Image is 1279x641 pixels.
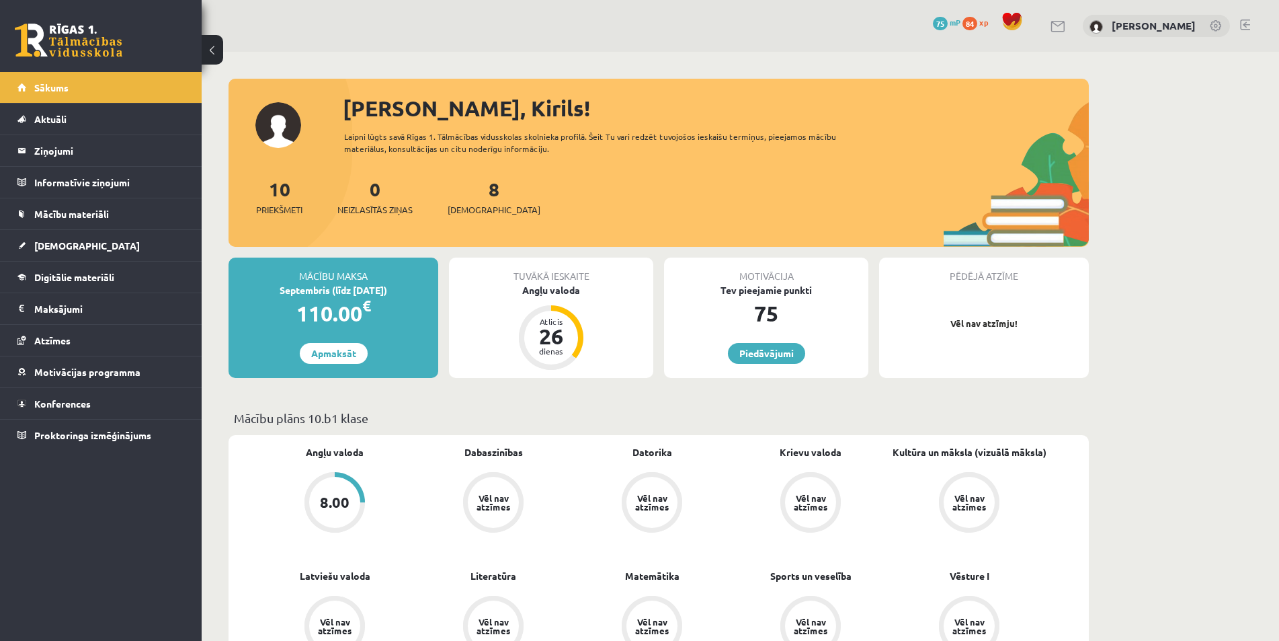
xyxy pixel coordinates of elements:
[34,113,67,125] span: Aktuāli
[34,334,71,346] span: Atzīmes
[890,472,1048,535] a: Vēl nav atzīmes
[34,208,109,220] span: Mācību materiāli
[950,494,988,511] div: Vēl nav atzīmes
[17,167,185,198] a: Informatīvie ziņojumi
[34,81,69,93] span: Sākums
[34,293,185,324] legend: Maksājumi
[300,343,368,364] a: Apmaksāt
[780,445,841,459] a: Krievu valoda
[933,17,960,28] a: 75 mP
[448,203,540,217] span: [DEMOGRAPHIC_DATA]
[17,420,185,451] a: Proktoringa izmēģinājums
[344,130,860,155] div: Laipni lūgts savā Rīgas 1. Tālmācības vidusskolas skolnieka profilā. Šeit Tu vari redzēt tuvojošo...
[1112,19,1196,32] a: [PERSON_NAME]
[470,569,516,583] a: Literatūra
[34,366,140,378] span: Motivācijas programma
[979,17,988,28] span: xp
[625,569,679,583] a: Matemātika
[950,17,960,28] span: mP
[34,239,140,252] span: [DEMOGRAPHIC_DATA]
[475,494,512,511] div: Vēl nav atzīmes
[17,230,185,261] a: [DEMOGRAPHIC_DATA]
[17,72,185,103] a: Sākums
[449,283,653,297] div: Angļu valoda
[449,258,653,283] div: Tuvākā ieskaite
[464,445,523,459] a: Dabaszinības
[1089,20,1103,34] img: Kirils Bondarevs
[893,445,1046,459] a: Kultūra un māksla (vizuālā māksla)
[17,198,185,229] a: Mācību materiāli
[933,17,948,30] span: 75
[531,326,571,347] div: 26
[229,297,438,330] div: 110.00
[343,92,1089,124] div: [PERSON_NAME], Kirils!
[34,429,151,441] span: Proktoringa izmēģinājums
[362,296,371,315] span: €
[770,569,852,583] a: Sports un veselība
[962,17,995,28] a: 84 xp
[950,617,988,635] div: Vēl nav atzīmes
[17,325,185,356] a: Atzīmes
[728,343,805,364] a: Piedāvājumi
[17,356,185,387] a: Motivācijas programma
[229,283,438,297] div: Septembris (līdz [DATE])
[34,167,185,198] legend: Informatīvie ziņojumi
[15,24,122,57] a: Rīgas 1. Tālmācības vidusskola
[792,494,829,511] div: Vēl nav atzīmes
[306,445,364,459] a: Angļu valoda
[664,297,868,330] div: 75
[17,293,185,324] a: Maksājumi
[531,317,571,326] div: Atlicis
[950,569,989,583] a: Vēsture I
[316,617,354,635] div: Vēl nav atzīmes
[234,409,1083,427] p: Mācību plāns 10.b1 klase
[448,177,540,217] a: 8[DEMOGRAPHIC_DATA]
[300,569,370,583] a: Latviešu valoda
[34,398,91,410] span: Konferences
[256,203,302,217] span: Priekšmeti
[633,617,671,635] div: Vēl nav atzīmes
[632,445,672,459] a: Datorika
[886,317,1082,330] p: Vēl nav atzīmju!
[256,177,302,217] a: 10Priekšmeti
[449,283,653,372] a: Angļu valoda Atlicis 26 dienas
[320,495,349,510] div: 8.00
[531,347,571,355] div: dienas
[664,258,868,283] div: Motivācija
[573,472,731,535] a: Vēl nav atzīmes
[414,472,573,535] a: Vēl nav atzīmes
[475,617,512,635] div: Vēl nav atzīmes
[34,271,114,283] span: Digitālie materiāli
[879,258,1089,283] div: Pēdējā atzīme
[664,283,868,297] div: Tev pieejamie punkti
[731,472,890,535] a: Vēl nav atzīmes
[34,135,185,166] legend: Ziņojumi
[962,17,977,30] span: 84
[337,177,413,217] a: 0Neizlasītās ziņas
[17,388,185,419] a: Konferences
[229,258,438,283] div: Mācību maksa
[17,135,185,166] a: Ziņojumi
[17,104,185,135] a: Aktuāli
[633,494,671,511] div: Vēl nav atzīmes
[17,262,185,293] a: Digitālie materiāli
[255,472,414,535] a: 8.00
[792,617,829,635] div: Vēl nav atzīmes
[337,203,413,217] span: Neizlasītās ziņas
